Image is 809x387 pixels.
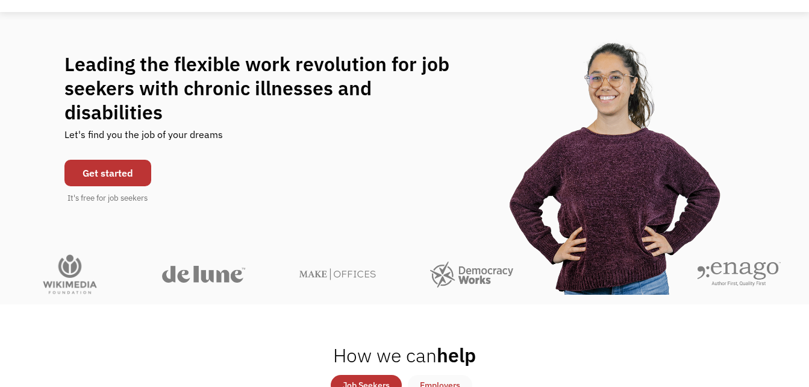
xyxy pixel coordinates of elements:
[64,160,151,186] a: Get started
[333,343,476,367] h2: help
[64,52,473,124] h1: Leading the flexible work revolution for job seekers with chronic illnesses and disabilities
[64,124,223,154] div: Let's find you the job of your dreams
[67,192,148,204] div: It's free for job seekers
[333,342,437,368] span: How we can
